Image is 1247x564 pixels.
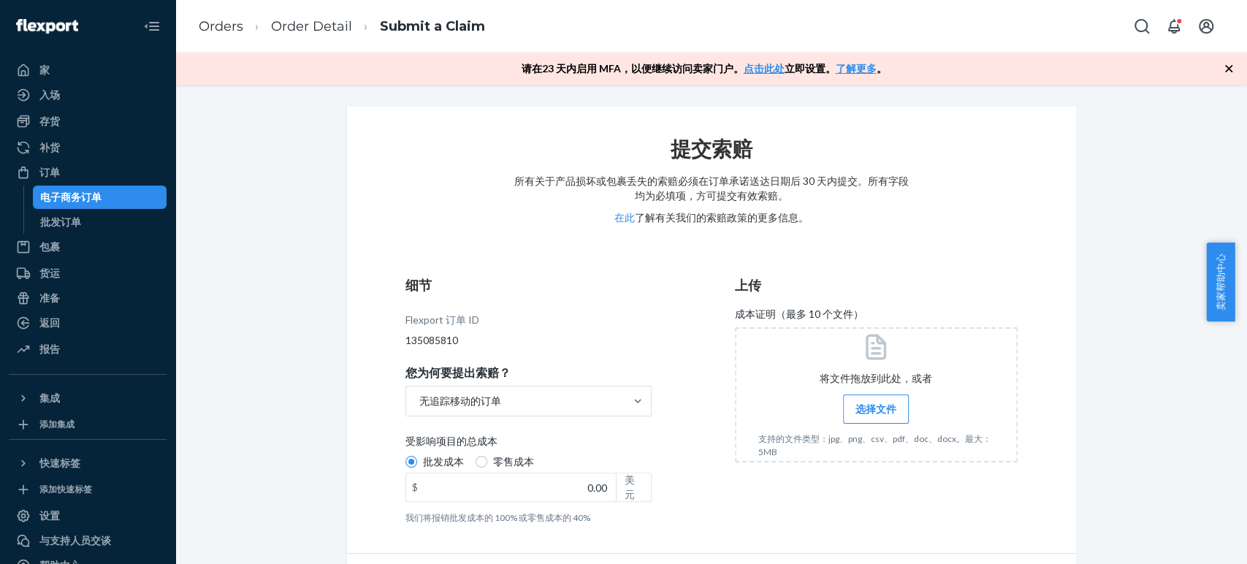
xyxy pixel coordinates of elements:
[798,211,809,224] font: 。
[9,58,167,82] a: 家
[39,166,60,178] font: 订单
[735,278,761,294] font: 上传
[33,186,167,209] a: 电子商务订单
[39,115,60,127] font: 存货
[9,235,167,259] a: 包裹
[1206,243,1235,321] button: 卖家帮助中心
[39,291,60,304] font: 准备
[405,456,417,468] input: 批发成本
[625,473,635,500] font: 美元
[39,392,60,404] font: 集成
[9,262,167,285] a: 货运
[405,278,432,294] font: 细节
[9,529,167,552] a: 与支持人员交谈
[405,334,458,346] font: 135085810
[39,88,60,101] font: 入场
[271,18,352,34] a: Order Detail
[405,313,479,326] font: Flexport 订单 ID
[785,62,836,75] font: 立即设置。
[877,62,887,75] font: 。
[1127,12,1156,41] button: 打开搜索框
[39,141,60,153] font: 补货
[671,137,752,161] font: 提交索赔
[493,455,534,468] font: 零售成本
[635,211,798,224] font: 了解有关我们的索赔政策的更多信息
[419,395,501,407] font: 无追踪移动的订单
[33,210,167,234] a: 批发订单
[9,451,167,475] button: 快速标签
[576,62,621,75] font: 启用 MFA
[16,19,78,34] img: Flexport 徽标
[40,216,81,228] font: 批发订单
[39,419,75,430] font: 添加集成
[836,62,877,75] font: 了解更多
[476,456,487,468] input: 零售成本
[187,5,497,48] ol: 面包屑
[39,343,60,355] font: 报告
[744,62,785,75] font: 点击此处
[621,62,744,75] font: ，以便继续访问卖家门户。
[9,338,167,361] a: 报告
[39,316,60,329] font: 返回
[412,481,418,493] font: $
[39,64,50,76] font: 家
[735,308,863,320] font: 成本证明（最多 10 个文件）
[39,509,60,522] font: 设置
[39,267,60,279] font: 货运
[9,286,167,310] a: 准备
[405,435,497,447] font: 受影响项目的总成本
[40,191,102,203] font: 电子商务订单
[9,481,167,498] a: 添加快速标签
[9,110,167,133] a: 存货
[39,457,80,469] font: 快速标签
[39,484,92,495] font: 添加快速标签
[9,416,167,433] a: 添加集成
[39,534,111,546] font: 与支持人员交谈
[380,18,485,34] a: Submit a Claim
[39,240,60,253] font: 包裹
[9,136,167,159] a: 补货
[522,62,576,75] font: 请在23 天内
[405,365,511,379] font: 您为何要提出索赔？
[1191,12,1221,41] button: 打开账户菜单
[9,311,167,335] a: 返回
[423,455,464,468] font: 批发成本
[418,394,419,408] input: 您为何要提出索赔？无追踪移动的订单
[9,504,167,527] a: 设置
[9,161,167,184] a: 订单
[855,403,896,415] font: 选择文件
[514,175,909,202] font: 所有关于产品损坏或包裹丢失的索赔必须在订单承诺送达日期后 30 天内提交。所有字段均为必填项，方可提交有效索赔。
[614,211,635,224] a: 在此
[406,473,616,501] input: $美元
[1159,12,1189,41] button: 打开通知
[405,512,590,523] font: 我们将报销批发成本的 100% 或零售成本的 40%
[137,12,167,41] button: 关闭导航
[9,386,167,410] button: 集成
[199,18,243,34] a: Orders
[9,83,167,107] a: 入场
